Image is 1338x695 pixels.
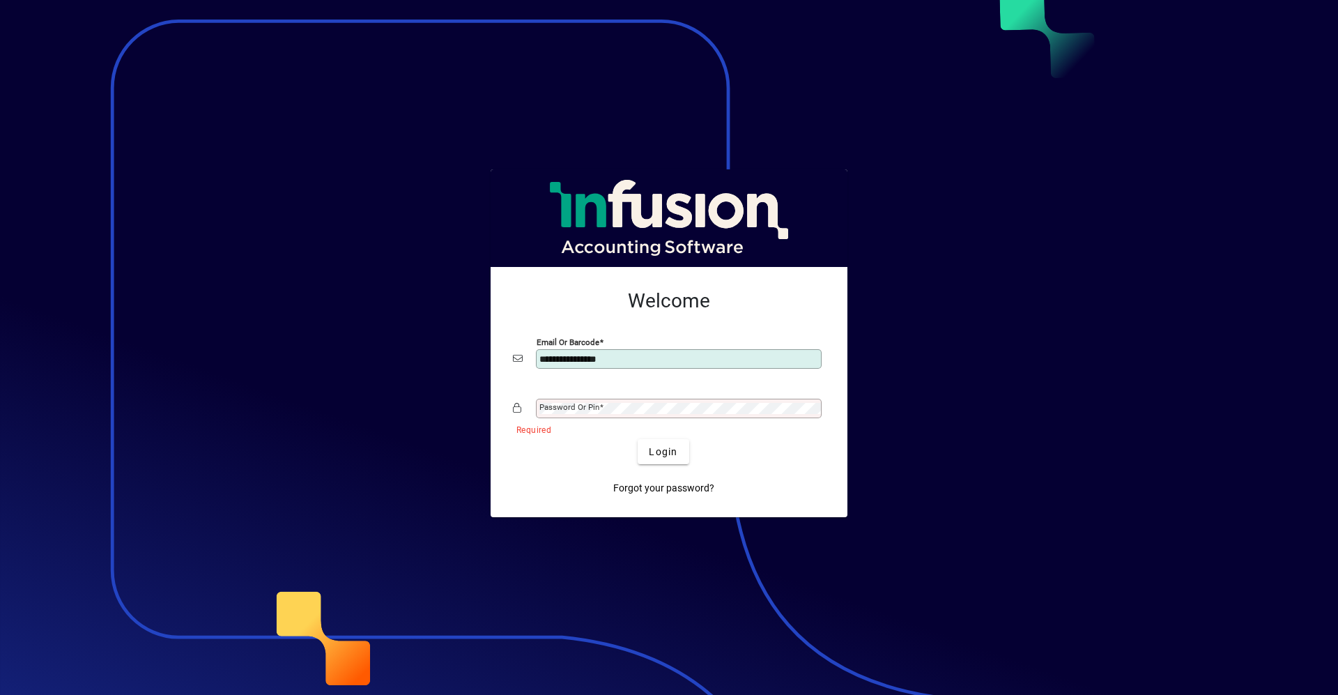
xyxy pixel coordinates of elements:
[649,445,677,459] span: Login
[638,439,689,464] button: Login
[608,475,720,501] a: Forgot your password?
[613,481,714,496] span: Forgot your password?
[539,402,599,412] mat-label: Password or Pin
[537,337,599,347] mat-label: Email or Barcode
[516,422,814,436] mat-error: Required
[513,289,825,313] h2: Welcome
